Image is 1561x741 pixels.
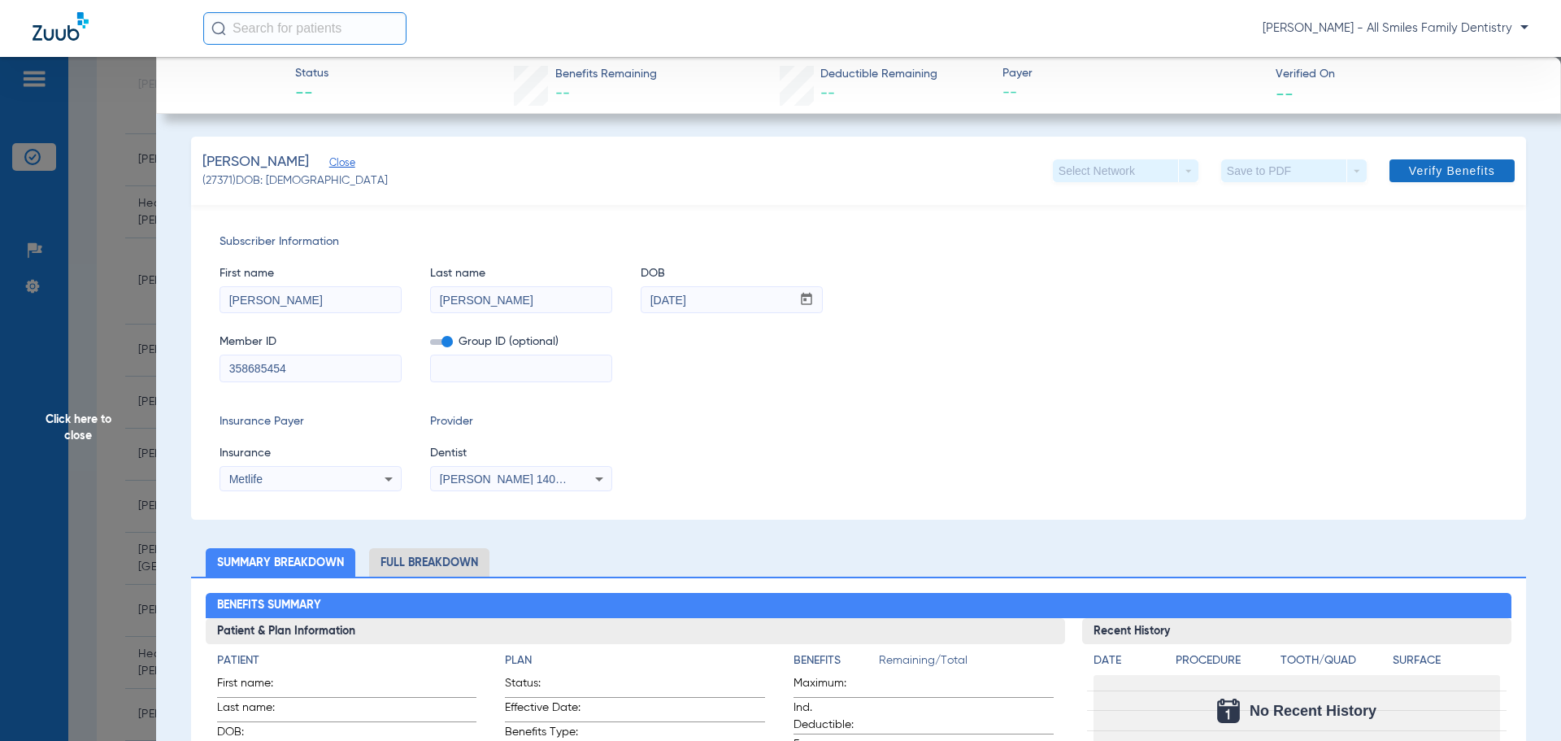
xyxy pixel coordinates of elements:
span: Benefits Remaining [555,66,657,83]
h4: Date [1094,652,1162,669]
span: -- [1002,83,1262,103]
h2: Benefits Summary [206,593,1512,619]
span: Effective Date: [505,700,585,721]
span: Verify Benefits [1409,164,1495,177]
h3: Patient & Plan Information [206,618,1065,644]
h4: Surface [1393,652,1500,669]
span: [PERSON_NAME] 1407954035 [440,473,600,486]
span: Metlife [229,473,263,486]
span: -- [295,83,328,106]
span: Insurance [220,445,402,462]
img: Zuub Logo [33,12,89,41]
iframe: Chat Widget [1480,663,1561,741]
h4: Tooth/Quad [1281,652,1388,669]
button: Open calendar [791,287,823,313]
span: Ind. Deductible: [794,700,873,734]
span: Close [329,157,344,172]
span: [PERSON_NAME] [202,152,309,172]
h4: Plan [505,652,765,669]
li: Full Breakdown [369,548,489,577]
span: (27371) DOB: [DEMOGRAPHIC_DATA] [202,172,388,190]
span: Last name [430,265,612,282]
app-breakdown-title: Tooth/Quad [1281,652,1388,675]
app-breakdown-title: Date [1094,652,1162,675]
app-breakdown-title: Surface [1393,652,1500,675]
h4: Benefits [794,652,879,669]
img: Search Icon [211,21,226,36]
span: Member ID [220,333,402,351]
span: DOB [641,265,823,282]
img: Calendar [1217,699,1240,723]
span: First name: [217,675,297,697]
span: -- [1276,85,1294,102]
span: Maximum: [794,675,873,697]
span: -- [820,86,835,101]
app-breakdown-title: Procedure [1176,652,1275,675]
span: Status [295,65,328,82]
app-breakdown-title: Benefits [794,652,879,675]
span: Status: [505,675,585,697]
li: Summary Breakdown [206,548,355,577]
span: First name [220,265,402,282]
span: Deductible Remaining [820,66,937,83]
span: [PERSON_NAME] - All Smiles Family Dentistry [1263,20,1528,37]
input: Search for patients [203,12,407,45]
span: Remaining/Total [879,652,1054,675]
h4: Patient [217,652,477,669]
span: No Recent History [1250,703,1376,719]
button: Verify Benefits [1389,159,1515,182]
h3: Recent History [1082,618,1512,644]
span: Provider [430,413,612,430]
span: Dentist [430,445,612,462]
h4: Procedure [1176,652,1275,669]
span: Subscriber Information [220,233,1498,251]
span: Last name: [217,700,297,721]
span: Insurance Payer [220,413,402,430]
span: Verified On [1276,66,1535,83]
span: Group ID (optional) [430,333,612,351]
span: Payer [1002,65,1262,82]
span: -- [555,86,570,101]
